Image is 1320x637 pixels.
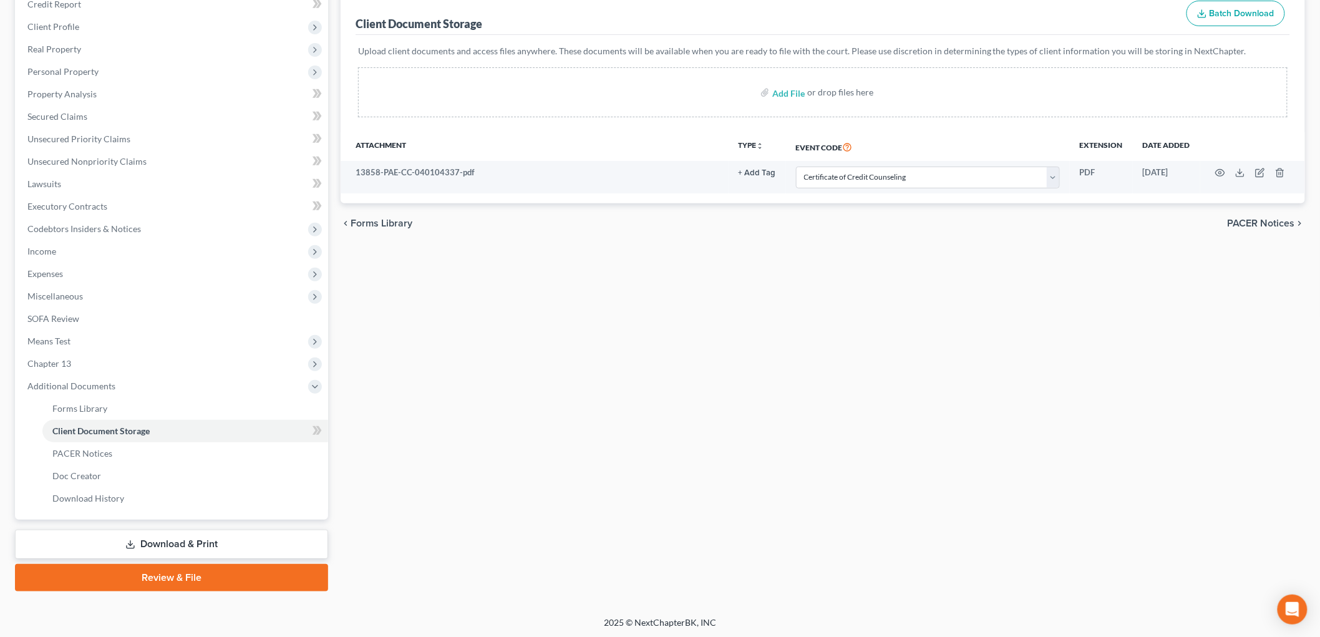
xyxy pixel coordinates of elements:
button: chevron_left Forms Library [341,218,412,228]
td: PDF [1070,161,1133,193]
a: SOFA Review [17,308,328,330]
span: Unsecured Priority Claims [27,134,130,144]
button: Batch Download [1187,1,1285,27]
i: chevron_left [341,218,351,228]
span: Expenses [27,268,63,279]
span: Unsecured Nonpriority Claims [27,156,147,167]
a: Executory Contracts [17,195,328,218]
span: Download History [52,493,124,503]
span: Lawsuits [27,178,61,189]
i: chevron_right [1295,218,1305,228]
a: Client Document Storage [42,420,328,442]
button: TYPEunfold_more [739,142,764,150]
span: Secured Claims [27,111,87,122]
span: Forms Library [52,403,107,414]
span: Client Document Storage [52,425,150,436]
a: Unsecured Priority Claims [17,128,328,150]
td: 13858-PAE-CC-040104337-pdf [341,161,729,193]
button: + Add Tag [739,169,776,177]
a: PACER Notices [42,442,328,465]
th: Extension [1070,132,1133,161]
span: PACER Notices [52,448,112,459]
span: Client Profile [27,21,79,32]
span: Additional Documents [27,381,115,391]
td: [DATE] [1133,161,1200,193]
a: + Add Tag [739,167,776,178]
span: Codebtors Insiders & Notices [27,223,141,234]
span: Executory Contracts [27,201,107,212]
a: Lawsuits [17,173,328,195]
span: Forms Library [351,218,412,228]
span: Miscellaneous [27,291,83,301]
span: Means Test [27,336,70,346]
i: unfold_more [757,142,764,150]
a: Download History [42,487,328,510]
div: Client Document Storage [356,16,482,31]
div: Open Intercom Messenger [1278,595,1308,625]
a: Secured Claims [17,105,328,128]
a: Review & File [15,564,328,591]
span: Real Property [27,44,81,54]
span: Batch Download [1210,8,1274,19]
div: or drop files here [807,86,873,99]
span: Doc Creator [52,470,101,481]
span: Income [27,246,56,256]
a: Forms Library [42,397,328,420]
span: Property Analysis [27,89,97,99]
a: Download & Print [15,530,328,559]
a: Doc Creator [42,465,328,487]
span: SOFA Review [27,313,79,324]
button: PACER Notices chevron_right [1228,218,1305,228]
span: Personal Property [27,66,99,77]
span: PACER Notices [1228,218,1295,228]
a: Property Analysis [17,83,328,105]
th: Date added [1133,132,1200,161]
span: Chapter 13 [27,358,71,369]
th: Attachment [341,132,729,161]
a: Unsecured Nonpriority Claims [17,150,328,173]
th: Event Code [786,132,1070,161]
p: Upload client documents and access files anywhere. These documents will be available when you are... [358,45,1288,57]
